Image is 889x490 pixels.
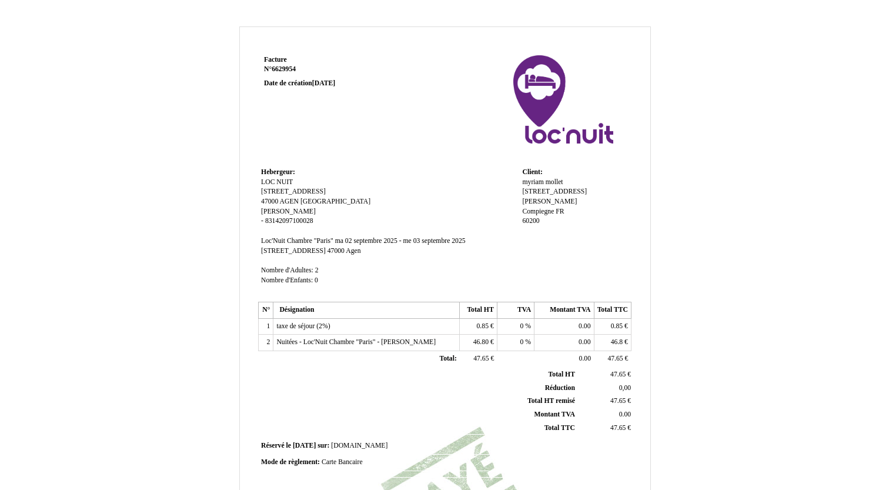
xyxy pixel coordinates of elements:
span: 47000 [327,247,345,255]
span: 47.65 [610,397,626,405]
span: Loc'Nuit Chambre "Paris" [261,237,333,245]
span: 47.65 [473,355,489,362]
th: Total HT [460,302,497,319]
span: 47000 [261,198,278,205]
span: 6629954 [272,65,296,73]
span: Hebergeur: [261,168,295,176]
strong: Date de création [264,79,335,87]
span: 0.00 [579,338,590,346]
span: Nombre d'Adultes: [261,266,313,274]
span: LOC NUIT [261,178,293,186]
span: [GEOGRAPHIC_DATA] [300,198,370,205]
td: % [497,335,534,351]
span: 47.65 [610,371,626,378]
span: [STREET_ADDRESS] [261,188,326,195]
span: 47.65 [607,355,623,362]
span: myriam [522,178,543,186]
span: 60200 [522,217,539,225]
span: 2 [315,266,319,274]
strong: N° [264,65,405,74]
td: 2 [259,335,273,351]
span: 0.85 [611,322,623,330]
td: € [460,318,497,335]
span: Carte Bancaire [322,458,363,466]
span: Total HT remisé [527,397,575,405]
span: [STREET_ADDRESS][PERSON_NAME] [522,188,587,205]
span: 83142097100028 [265,217,313,225]
td: € [577,368,633,381]
span: Montant TVA [534,411,575,418]
th: Total TTC [594,302,631,319]
td: € [594,351,631,368]
span: 0.85 [477,322,489,330]
th: Désignation [273,302,460,319]
span: 0,00 [619,384,631,392]
span: [DATE] [293,442,316,449]
span: ma 02 septembre 2025 - me 03 septembre 2025 [335,237,466,245]
td: € [577,395,633,408]
span: 0 [315,276,318,284]
td: € [460,335,497,351]
span: [DATE] [312,79,335,87]
span: AGEN [280,198,299,205]
th: TVA [497,302,534,319]
span: 0.00 [579,322,590,330]
span: Nuitées - Loc'Nuit Chambre "Paris" - [PERSON_NAME] [276,338,436,346]
span: 0 [520,322,524,330]
span: Total HT [549,371,575,378]
span: 0.00 [619,411,631,418]
span: Mode de règlement: [261,458,320,466]
span: Agen [346,247,360,255]
span: Total TTC [544,424,575,432]
span: 46.8 [611,338,623,346]
span: [STREET_ADDRESS] [261,247,326,255]
span: Total: [439,355,456,362]
span: Réservé le [261,442,291,449]
td: % [497,318,534,335]
span: sur: [317,442,329,449]
th: N° [259,302,273,319]
span: [DOMAIN_NAME] [331,442,387,449]
span: Facture [264,56,287,64]
td: € [594,318,631,335]
span: Réduction [545,384,575,392]
span: 46.80 [473,338,489,346]
span: 0.00 [579,355,591,362]
span: Client: [522,168,542,176]
td: 1 [259,318,273,335]
span: mollet [546,178,563,186]
span: [PERSON_NAME] [261,208,316,215]
span: taxe de séjour (2%) [276,322,330,330]
span: FR [556,208,564,215]
span: 0 [520,338,524,346]
span: - [261,217,263,225]
img: logo [498,55,629,144]
span: 47.65 [610,424,626,432]
td: € [460,351,497,368]
td: € [577,421,633,435]
span: Nombre d'Enfants: [261,276,313,284]
span: Compiegne [522,208,554,215]
td: € [594,335,631,351]
th: Montant TVA [534,302,594,319]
